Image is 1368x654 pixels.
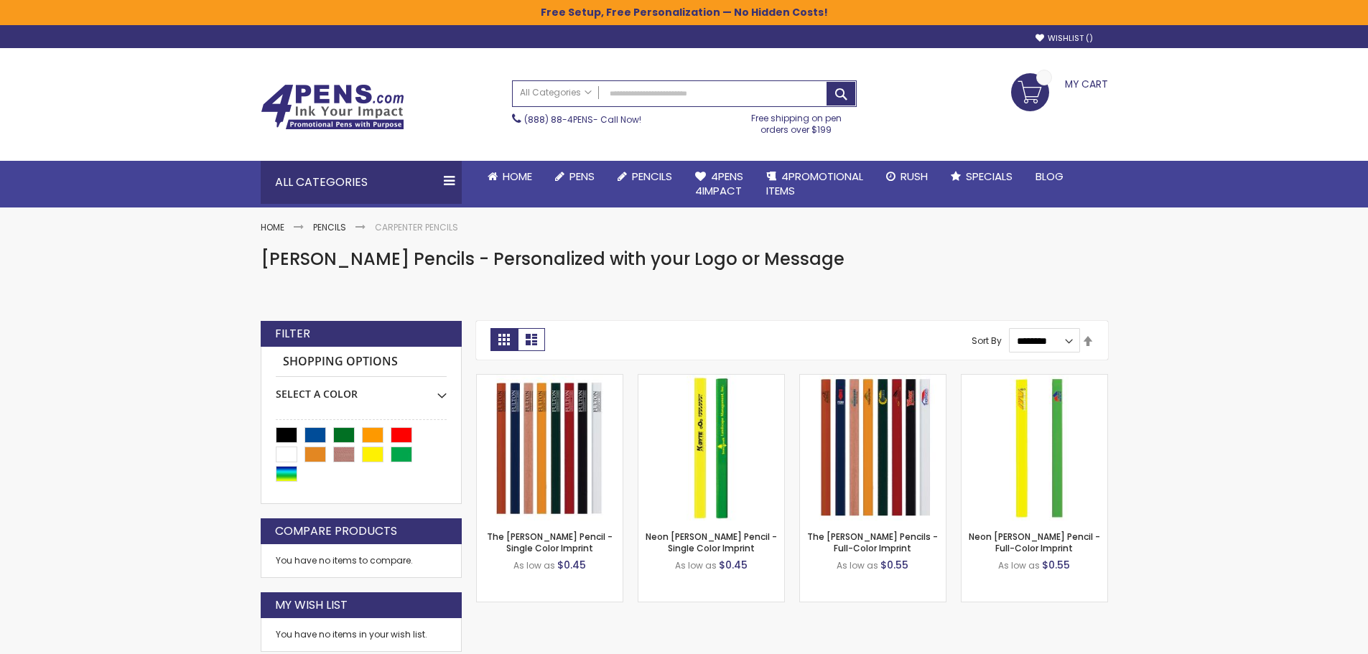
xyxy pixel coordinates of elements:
span: Specials [966,169,1013,184]
img: Neon Carpenter Pencil - Single Color Imprint [638,375,784,520]
span: $0.45 [719,558,748,572]
div: Free shipping on pen orders over $199 [736,107,857,136]
div: Select A Color [276,377,447,401]
a: The [PERSON_NAME] Pencils - Full-Color Imprint [807,531,938,554]
div: You have no items in your wish list. [276,629,447,640]
a: All Categories [513,81,599,105]
span: Pens [569,169,595,184]
strong: Compare Products [275,523,397,539]
span: 4Pens 4impact [695,169,743,198]
a: Pens [544,161,606,192]
strong: My Wish List [275,597,348,613]
span: As low as [998,559,1040,571]
a: Pencils [313,221,346,233]
strong: Shopping Options [276,347,447,378]
a: Specials [939,161,1024,192]
a: Pencils [606,161,684,192]
label: Sort By [972,335,1002,347]
a: Neon Carpenter Pencil - Single Color Imprint [638,374,784,386]
a: (888) 88-4PENS [524,113,593,126]
a: 4PROMOTIONALITEMS [755,161,875,207]
img: 4Pens Custom Pens and Promotional Products [261,84,404,130]
div: You have no items to compare. [261,544,462,578]
span: As low as [837,559,878,571]
span: $0.55 [1042,558,1070,572]
strong: Carpenter Pencils [375,221,458,233]
a: 4Pens4impact [684,161,755,207]
div: All Categories [261,161,462,204]
span: As low as [675,559,717,571]
span: Blog [1036,169,1064,184]
img: Neon Carpenter Pencil - Full-Color Imprint [962,375,1107,520]
span: - Call Now! [524,113,641,126]
strong: Filter [275,326,310,342]
img: The Carpenter Pencils - Full-Color Imprint [800,375,946,520]
a: Neon [PERSON_NAME] Pencil - Full-Color Imprint [969,531,1100,554]
span: Rush [901,169,928,184]
img: The Carpenter Pencil - Single Color Imprint [477,375,623,520]
a: The [PERSON_NAME] Pencil - Single Color Imprint [487,531,613,554]
a: The Carpenter Pencil - Single Color Imprint [477,374,623,386]
a: Home [476,161,544,192]
span: All Categories [520,87,592,98]
a: Wishlist [1036,33,1093,44]
span: 4PROMOTIONAL ITEMS [766,169,863,198]
span: $0.55 [880,558,908,572]
span: Pencils [632,169,672,184]
a: Blog [1024,161,1075,192]
span: Home [503,169,532,184]
h1: [PERSON_NAME] Pencils - Personalized with your Logo or Message [261,248,1108,271]
span: $0.45 [557,558,586,572]
span: As low as [513,559,555,571]
a: Neon Carpenter Pencil - Full-Color Imprint [962,374,1107,386]
a: The Carpenter Pencils - Full-Color Imprint [800,374,946,386]
a: Neon [PERSON_NAME] Pencil - Single Color Imprint [646,531,777,554]
a: Rush [875,161,939,192]
a: Home [261,221,284,233]
strong: Grid [490,328,518,351]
